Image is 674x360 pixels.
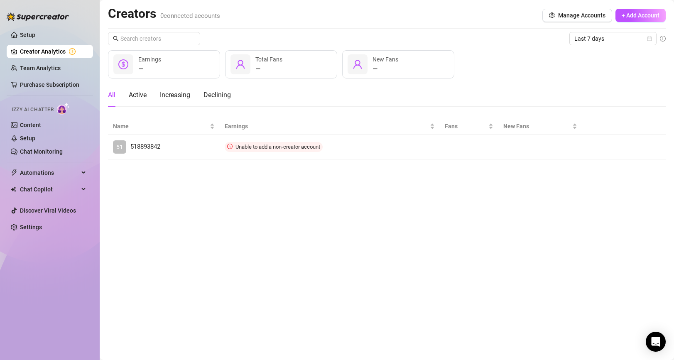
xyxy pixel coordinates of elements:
[220,118,440,135] th: Earnings
[647,36,652,41] span: calendar
[660,36,666,42] span: info-circle
[108,6,220,22] h2: Creators
[12,106,54,114] span: Izzy AI Chatter
[11,186,16,192] img: Chat Copilot
[7,12,69,21] img: logo-BBDzfeDw.svg
[440,118,498,135] th: Fans
[542,9,612,22] button: Manage Accounts
[353,59,363,69] span: user
[160,12,220,20] span: 0 connected accounts
[549,12,555,18] span: setting
[108,118,220,135] th: Name
[113,122,208,131] span: Name
[113,36,119,42] span: search
[116,142,123,152] span: 51
[20,166,79,179] span: Automations
[373,56,398,63] span: New Fans
[20,122,41,128] a: Content
[160,90,190,100] div: Increasing
[108,90,115,100] div: All
[20,183,79,196] span: Chat Copilot
[20,32,35,38] a: Setup
[129,90,147,100] div: Active
[646,332,666,352] div: Open Intercom Messenger
[20,81,79,88] a: Purchase Subscription
[118,59,128,69] span: dollar-circle
[130,142,160,152] span: 518893842
[120,34,189,43] input: Search creators
[622,12,659,19] span: + Add Account
[445,122,487,131] span: Fans
[20,148,63,155] a: Chat Monitoring
[11,169,17,176] span: thunderbolt
[20,135,35,142] a: Setup
[20,207,76,214] a: Discover Viral Videos
[20,65,61,71] a: Team Analytics
[235,144,320,150] span: Unable to add a non-creator account
[57,103,70,115] img: AI Chatter
[138,56,161,63] span: Earnings
[558,12,605,19] span: Manage Accounts
[255,64,282,74] div: —
[227,144,233,149] span: clock-circle
[255,56,282,63] span: Total Fans
[498,118,582,135] th: New Fans
[20,224,42,230] a: Settings
[138,64,161,74] div: —
[503,122,571,131] span: New Fans
[225,122,429,131] span: Earnings
[203,90,231,100] div: Declining
[235,59,245,69] span: user
[373,64,398,74] div: —
[574,32,652,45] span: Last 7 days
[615,9,666,22] button: + Add Account
[113,140,215,154] a: 51518893842
[20,45,86,58] a: Creator Analytics exclamation-circle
